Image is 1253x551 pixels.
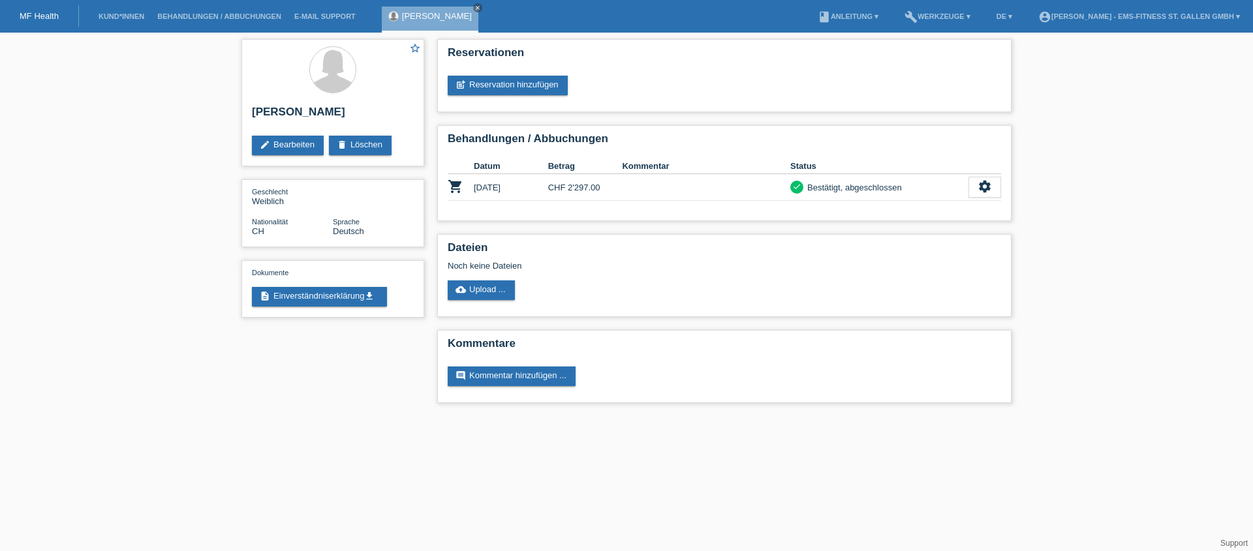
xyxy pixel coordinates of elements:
[448,46,1001,66] h2: Reservationen
[252,226,264,236] span: Schweiz
[252,218,288,226] span: Nationalität
[448,241,1001,261] h2: Dateien
[20,11,59,21] a: MF Health
[260,291,270,301] i: description
[474,5,481,11] i: close
[252,188,288,196] span: Geschlecht
[409,42,421,54] i: star_border
[151,12,288,20] a: Behandlungen / Abbuchungen
[548,158,623,174] th: Betrag
[448,280,515,300] a: cloud_uploadUpload ...
[818,10,831,23] i: book
[364,291,375,301] i: get_app
[409,42,421,56] a: star_border
[448,179,463,194] i: POSP00021031
[456,370,466,381] i: comment
[448,76,568,95] a: post_addReservation hinzufügen
[456,284,466,295] i: cloud_upload
[990,12,1019,20] a: DE ▾
[252,287,387,306] a: descriptionEinverständniserklärungget_app
[1220,539,1248,548] a: Support
[622,158,790,174] th: Kommentar
[448,261,846,271] div: Noch keine Dateien
[448,337,1001,357] h2: Kommentare
[811,12,885,20] a: bookAnleitung ▾
[790,158,968,174] th: Status
[252,186,333,206] div: Weiblich
[329,136,392,155] a: deleteLöschen
[337,140,347,150] i: delete
[473,3,482,12] a: close
[1038,10,1051,23] i: account_circle
[252,106,414,125] h2: [PERSON_NAME]
[898,12,977,20] a: buildWerkzeuge ▾
[92,12,151,20] a: Kund*innen
[402,11,472,21] a: [PERSON_NAME]
[792,182,801,191] i: check
[1032,12,1246,20] a: account_circle[PERSON_NAME] - EMS-Fitness St. Gallen GmbH ▾
[448,366,576,386] a: commentKommentar hinzufügen ...
[448,132,1001,152] h2: Behandlungen / Abbuchungen
[456,80,466,90] i: post_add
[548,174,623,201] td: CHF 2'297.00
[978,179,992,194] i: settings
[260,140,270,150] i: edit
[333,218,360,226] span: Sprache
[333,226,364,236] span: Deutsch
[803,181,902,194] div: Bestätigt, abgeschlossen
[474,158,548,174] th: Datum
[905,10,918,23] i: build
[474,174,548,201] td: [DATE]
[288,12,362,20] a: E-Mail Support
[252,136,324,155] a: editBearbeiten
[252,269,288,276] span: Dokumente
